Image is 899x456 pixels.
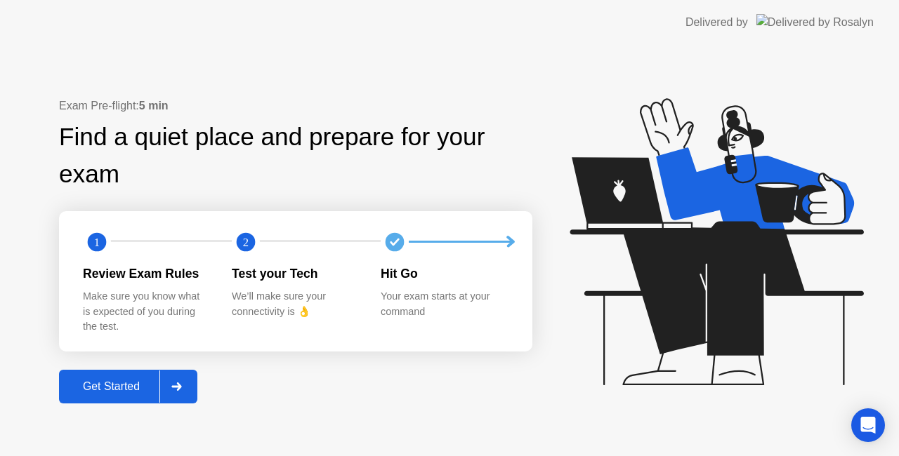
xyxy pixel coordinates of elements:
[59,370,197,403] button: Get Started
[232,264,358,283] div: Test your Tech
[63,380,159,393] div: Get Started
[83,289,209,335] div: Make sure you know what is expected of you during the test.
[59,119,532,193] div: Find a quiet place and prepare for your exam
[381,289,507,319] div: Your exam starts at your command
[851,408,885,442] div: Open Intercom Messenger
[381,264,507,283] div: Hit Go
[232,289,358,319] div: We’ll make sure your connectivity is 👌
[59,98,532,114] div: Exam Pre-flight:
[139,100,169,112] b: 5 min
[685,14,748,31] div: Delivered by
[243,235,249,248] text: 2
[83,264,209,283] div: Review Exam Rules
[94,235,100,248] text: 1
[756,14,874,30] img: Delivered by Rosalyn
